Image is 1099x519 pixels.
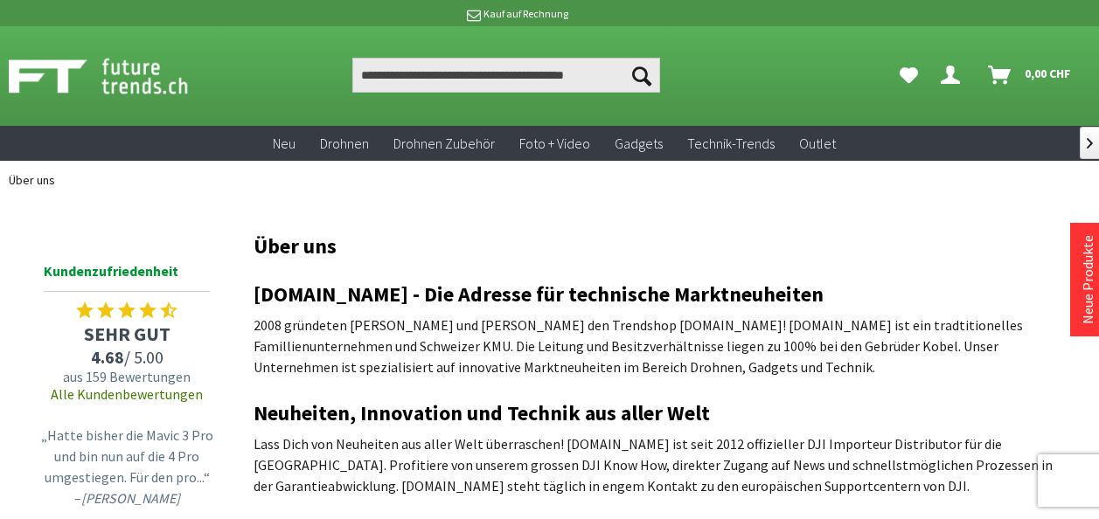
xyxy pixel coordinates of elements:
[934,58,974,93] a: Dein Konto
[507,126,602,162] a: Foto + Video
[51,385,203,403] a: Alle Kundenbewertungen
[623,58,660,93] button: Suchen
[981,58,1080,93] a: Warenkorb
[1079,235,1096,324] a: Neue Produkte
[519,135,590,152] span: Foto + Video
[9,172,55,188] span: Über uns
[393,135,495,152] span: Drohnen Zubehör
[320,135,369,152] span: Drohnen
[44,259,210,292] span: Kundenzufriedenheit
[615,135,663,152] span: Gadgets
[602,126,675,162] a: Gadgets
[81,489,180,507] em: [PERSON_NAME]
[9,54,226,98] img: Shop Futuretrends - zur Startseite wechseln
[787,126,848,162] a: Outlet
[308,126,381,162] a: Drohnen
[254,283,1073,306] h2: [DOMAIN_NAME] - Die Adresse für technische Marktneuheiten
[261,126,308,162] a: Neu
[891,58,927,93] a: Meine Favoriten
[39,425,214,509] p: „Hatte bisher die Mavic 3 Pro und bin nun auf die 4 Pro umgestiegen. Für den pro...“ –
[254,315,1073,377] p: 2008 gründeten [PERSON_NAME] und [PERSON_NAME] den Trendshop [DOMAIN_NAME]! [DOMAIN_NAME] ist ein...
[352,58,660,93] input: Produkt, Marke, Kategorie, EAN, Artikelnummer…
[675,126,787,162] a: Technik-Trends
[381,126,507,162] a: Drohnen Zubehör
[687,135,775,152] span: Technik-Trends
[799,135,836,152] span: Outlet
[1025,59,1071,87] span: 0,00 CHF
[254,433,1073,496] p: Lass Dich von Neuheiten aus aller Welt überraschen! [DOMAIN_NAME] ist seit 2012 offizieller DJI I...
[35,346,219,368] span: / 5.00
[273,135,296,152] span: Neu
[1087,138,1093,149] span: 
[254,402,1073,425] h2: Neuheiten, Innovation und Technik aus aller Welt
[91,346,124,368] span: 4.68
[35,322,219,346] span: SEHR GUT
[35,368,219,385] span: aus 159 Bewertungen
[254,234,1073,259] h1: Über uns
